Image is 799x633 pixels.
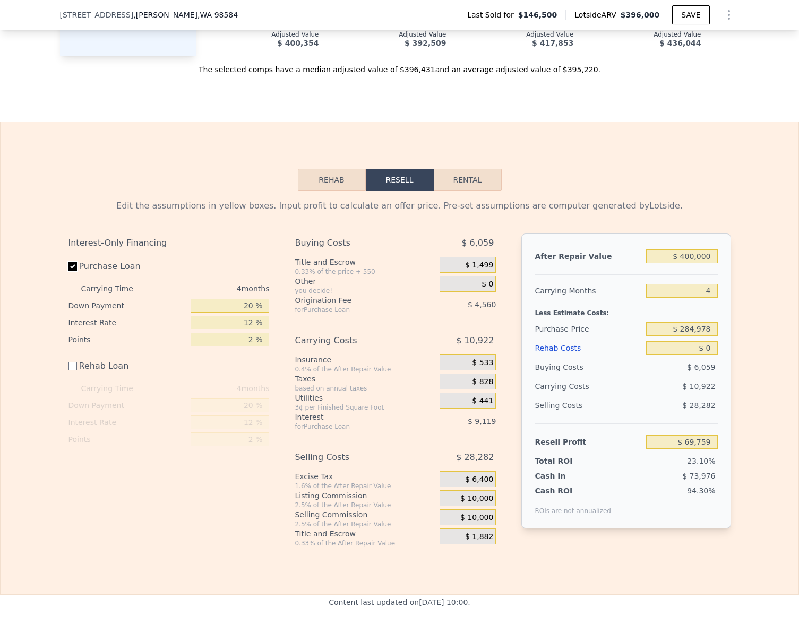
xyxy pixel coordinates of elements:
label: Rehab Loan [68,357,187,376]
div: 4 months [154,280,270,297]
div: Rehab Costs [535,339,642,358]
span: , [PERSON_NAME] [133,10,238,20]
span: $ 828 [472,377,493,387]
div: Down Payment [68,297,187,314]
span: $ 73,976 [682,472,715,480]
div: Other [295,276,435,287]
span: $ 10,000 [460,494,493,504]
div: 2.5% of the After Repair Value [295,501,435,509]
div: The selected comps have a median adjusted value of $396,431 and an average adjusted value of $395... [60,56,740,75]
label: Purchase Loan [68,257,187,276]
div: Carrying Time [81,280,150,297]
div: for Purchase Loan [295,306,413,314]
div: Carrying Costs [295,331,413,350]
button: Rehab [298,169,366,191]
div: Purchase Price [535,319,642,339]
div: Origination Fee [295,295,413,306]
div: Adjusted Value [209,30,319,39]
div: Insurance [295,354,435,365]
span: $ 9,119 [468,417,496,426]
div: Title and Escrow [295,257,435,267]
div: Carrying Costs [535,377,601,396]
div: Adjusted Value [463,30,574,39]
div: Utilities [295,393,435,403]
span: [STREET_ADDRESS] [60,10,134,20]
span: $ 6,059 [687,363,715,371]
span: $ 10,922 [682,382,715,391]
div: Interest-Only Financing [68,233,270,253]
div: Edit the assumptions in yellow boxes. Input profit to calculate an offer price. Pre-set assumptio... [68,200,731,212]
span: $ 0 [482,280,493,289]
div: Total ROI [535,456,601,466]
div: Less Estimate Costs: [535,300,717,319]
span: $ 6,400 [465,475,493,484]
div: Cash In [535,471,601,481]
span: $146,500 [518,10,557,20]
div: Interest Rate [68,314,187,331]
span: $ 1,882 [465,532,493,542]
span: $ 10,922 [456,331,494,350]
span: Last Sold for [467,10,518,20]
div: you decide! [295,287,435,295]
input: Rehab Loan [68,362,77,370]
div: Carrying Months [535,281,642,300]
div: Listing Commission [295,490,435,501]
div: Title and Escrow [295,528,435,539]
div: Carrying Time [81,380,150,397]
div: Excise Tax [295,471,435,482]
div: Selling Costs [535,396,642,415]
div: Down Payment [68,397,187,414]
span: , WA 98584 [197,11,238,19]
div: Resell Profit [535,432,642,452]
div: Points [68,431,187,448]
button: Show Options [718,4,740,25]
span: $396,000 [621,11,660,19]
span: Lotside ARV [574,10,620,20]
div: 2.5% of the After Repair Value [295,520,435,528]
button: SAVE [672,5,709,24]
span: $ 400,354 [277,39,319,47]
button: Rental [434,169,502,191]
span: $ 392,509 [405,39,446,47]
span: $ 436,044 [659,39,701,47]
div: Points [68,331,187,348]
div: Buying Costs [535,358,642,377]
div: 0.4% of the After Repair Value [295,365,435,374]
div: 3¢ per Finished Square Foot [295,403,435,412]
button: Resell [366,169,434,191]
span: $ 6,059 [461,233,494,253]
span: $ 417,853 [532,39,573,47]
span: $ 1,499 [465,261,493,270]
div: 0.33% of the price + 550 [295,267,435,276]
div: Interest Rate [68,414,187,431]
div: 4 months [154,380,270,397]
span: $ 10,000 [460,513,493,523]
span: $ 533 [472,358,493,368]
div: 0.33% of the After Repair Value [295,539,435,548]
span: 94.30% [687,487,715,495]
div: 1.6% of the After Repair Value [295,482,435,490]
div: for Purchase Loan [295,422,413,431]
span: $ 28,282 [682,401,715,410]
div: Adjusted Value [591,30,701,39]
div: Taxes [295,374,435,384]
div: Interest [295,412,413,422]
div: based on annual taxes [295,384,435,393]
span: $ 441 [472,396,493,406]
div: Buying Costs [295,233,413,253]
div: Selling Commission [295,509,435,520]
span: 23.10% [687,457,715,465]
div: Selling Costs [295,448,413,467]
span: $ 4,560 [468,300,496,309]
div: ROIs are not annualized [535,496,611,515]
input: Purchase Loan [68,262,77,271]
div: Cash ROI [535,485,611,496]
span: $ 28,282 [456,448,494,467]
div: Adjusted Value [336,30,446,39]
div: After Repair Value [535,247,642,266]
